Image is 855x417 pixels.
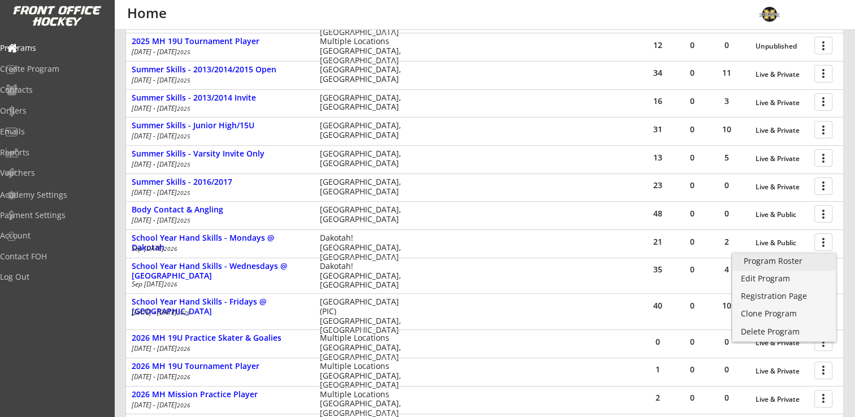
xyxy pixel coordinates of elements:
button: more_vert [814,65,832,82]
a: Program Roster [732,254,836,271]
div: 11 [710,69,744,77]
div: Live & Private [756,396,809,403]
div: 2 [641,394,675,402]
button: more_vert [814,149,832,167]
div: 0 [710,181,744,189]
div: Summer Skills - Junior High/15U [132,121,308,131]
div: Sep [DATE] [132,245,305,252]
em: 2026 [164,245,177,253]
div: 48 [641,210,675,218]
div: [GEOGRAPHIC_DATA], [GEOGRAPHIC_DATA] [320,65,409,84]
div: Program Roster [744,257,824,265]
div: Live & Private [756,183,809,191]
div: 0 [675,238,709,246]
button: more_vert [814,390,832,407]
div: Unpublished [756,42,809,50]
div: Multiple Locations [GEOGRAPHIC_DATA], [GEOGRAPHIC_DATA] [320,37,409,65]
div: Multiple Locations [GEOGRAPHIC_DATA], [GEOGRAPHIC_DATA] [320,362,409,390]
div: Live & Private [756,99,809,107]
div: 13 [641,154,675,162]
em: 2025 [177,160,190,168]
div: [GEOGRAPHIC_DATA], [GEOGRAPHIC_DATA] [320,93,409,112]
em: 2026 [177,373,190,381]
div: 0 [675,154,709,162]
div: [DATE] - [DATE] [132,217,305,224]
div: 0 [675,125,709,133]
div: 10 [710,125,744,133]
div: 10 [710,302,744,310]
div: [DATE] - [DATE] [132,309,305,316]
div: Clone Program [741,310,827,318]
em: 2026 [164,280,177,288]
em: 2025 [177,105,190,112]
div: Live & Public [756,239,809,247]
em: 2025 [177,132,190,140]
div: 2025 MH 19U Tournament Player [132,37,308,46]
div: [DATE] - [DATE] [132,373,305,380]
a: Registration Page [732,289,836,306]
div: 2 [710,238,744,246]
div: [DATE] - [DATE] [132,161,305,168]
div: 5 [710,154,744,162]
div: Summer Skills - 2013/2014/2015 Open [132,65,308,75]
em: 2025 [177,76,190,84]
div: 16 [641,97,675,105]
div: 0 [675,97,709,105]
div: [DATE] - [DATE] [132,77,305,84]
div: 0 [675,266,709,273]
div: Registration Page [741,292,827,300]
div: Live & Private [756,71,809,79]
div: 0 [675,394,709,402]
div: 34 [641,69,675,77]
div: 40 [641,302,675,310]
div: Dakotah! [GEOGRAPHIC_DATA], [GEOGRAPHIC_DATA] [320,233,409,262]
div: 0 [710,394,744,402]
button: more_vert [814,177,832,195]
em: 2026 [177,401,190,409]
div: [GEOGRAPHIC_DATA], [GEOGRAPHIC_DATA] [320,121,409,140]
em: 2025 [177,48,190,56]
button: more_vert [814,362,832,379]
div: Multiple Locations [GEOGRAPHIC_DATA], [GEOGRAPHIC_DATA] [320,333,409,362]
div: School Year Hand Skills - Mondays @ Dakotah [132,233,308,253]
div: 0 [710,210,744,218]
div: Live & Public [756,211,809,219]
div: Sep [DATE] [132,281,305,288]
div: [DATE] - [DATE] [132,402,305,409]
div: [DATE] - [DATE] [132,189,305,196]
div: 0 [710,366,744,373]
div: Live & Private [756,155,809,163]
div: Summer Skills - 2013/2014 Invite [132,93,308,103]
div: Live & Private [756,339,809,347]
button: more_vert [814,121,832,138]
div: [DATE] - [DATE] [132,49,305,55]
div: 0 [675,181,709,189]
div: School Year Hand Skills - Wednesdays @ [GEOGRAPHIC_DATA] [132,262,308,281]
div: 35 [641,266,675,273]
div: 2026 MH 19U Tournament Player [132,362,308,371]
div: Edit Program [741,275,827,283]
div: Delete Program [741,328,827,336]
div: Live & Private [756,367,809,375]
div: Summer Skills - Varsity Invite Only [132,149,308,159]
div: Summer Skills - 2016/2017 [132,177,308,187]
div: 1 [641,366,675,373]
div: [DATE] - [DATE] [132,133,305,140]
div: 4 [710,266,744,273]
div: 0 [710,338,744,346]
div: [DATE] - [DATE] [132,105,305,112]
div: 0 [675,338,709,346]
div: 0 [641,338,675,346]
div: 0 [710,41,744,49]
div: 31 [641,125,675,133]
button: more_vert [814,37,832,54]
a: Edit Program [732,271,836,288]
div: 2026 MH Mission Practice Player [132,390,308,399]
div: Dakotah! [GEOGRAPHIC_DATA], [GEOGRAPHIC_DATA] [320,262,409,290]
div: [GEOGRAPHIC_DATA] (PIC) [GEOGRAPHIC_DATA], [GEOGRAPHIC_DATA] [320,297,409,335]
div: 3 [710,97,744,105]
div: 23 [641,181,675,189]
div: [GEOGRAPHIC_DATA], [GEOGRAPHIC_DATA] [320,177,409,197]
em: 2026 [177,309,190,316]
div: 0 [675,69,709,77]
